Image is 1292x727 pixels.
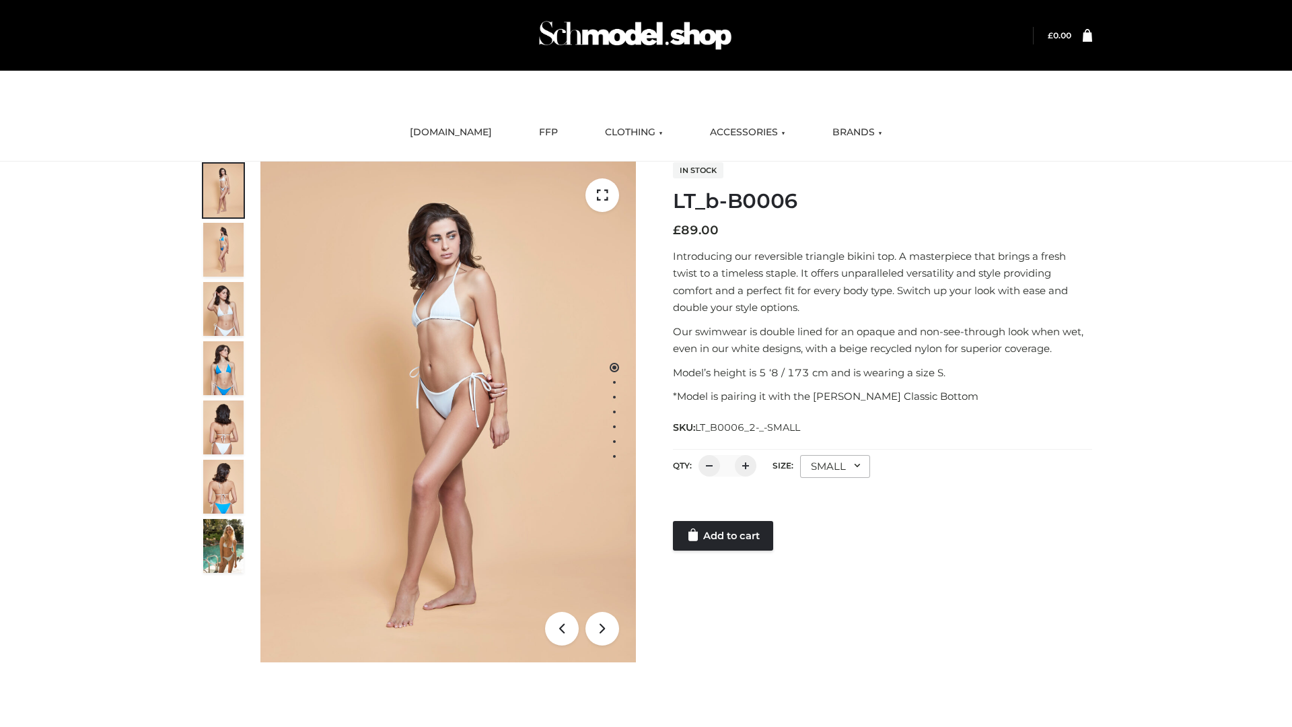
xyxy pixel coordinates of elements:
[673,323,1092,357] p: Our swimwear is double lined for an opaque and non-see-through look when wet, even in our white d...
[673,460,692,471] label: QTY:
[203,282,244,336] img: ArielClassicBikiniTop_CloudNine_AzureSky_OW114ECO_3-scaled.jpg
[203,223,244,277] img: ArielClassicBikiniTop_CloudNine_AzureSky_OW114ECO_2-scaled.jpg
[673,162,723,178] span: In stock
[203,519,244,573] img: Arieltop_CloudNine_AzureSky2.jpg
[673,364,1092,382] p: Model’s height is 5 ‘8 / 173 cm and is wearing a size S.
[595,118,673,147] a: CLOTHING
[400,118,502,147] a: [DOMAIN_NAME]
[773,460,793,471] label: Size:
[203,460,244,514] img: ArielClassicBikiniTop_CloudNine_AzureSky_OW114ECO_8-scaled.jpg
[800,455,870,478] div: SMALL
[673,189,1092,213] h1: LT_b-B0006
[529,118,568,147] a: FFP
[1048,30,1053,40] span: £
[673,248,1092,316] p: Introducing our reversible triangle bikini top. A masterpiece that brings a fresh twist to a time...
[203,164,244,217] img: ArielClassicBikiniTop_CloudNine_AzureSky_OW114ECO_1-scaled.jpg
[203,341,244,395] img: ArielClassicBikiniTop_CloudNine_AzureSky_OW114ECO_4-scaled.jpg
[700,118,795,147] a: ACCESSORIES
[695,421,800,434] span: LT_B0006_2-_-SMALL
[1048,30,1071,40] bdi: 0.00
[673,388,1092,405] p: *Model is pairing it with the [PERSON_NAME] Classic Bottom
[822,118,892,147] a: BRANDS
[673,521,773,551] a: Add to cart
[673,223,681,238] span: £
[534,9,736,62] img: Schmodel Admin 964
[673,223,719,238] bdi: 89.00
[1048,30,1071,40] a: £0.00
[673,419,801,436] span: SKU:
[203,401,244,454] img: ArielClassicBikiniTop_CloudNine_AzureSky_OW114ECO_7-scaled.jpg
[260,162,636,662] img: ArielClassicBikiniTop_CloudNine_AzureSky_OW114ECO_1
